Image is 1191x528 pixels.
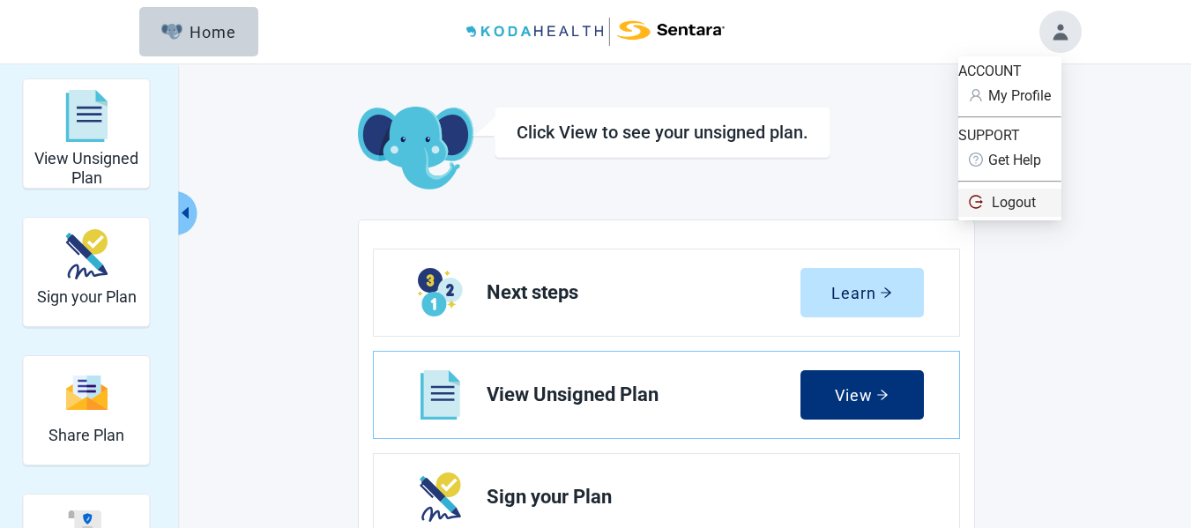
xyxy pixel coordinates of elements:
[161,24,183,40] img: Elephant
[831,284,892,301] div: Learn
[31,149,143,187] h2: View Unsigned Plan
[487,487,910,508] span: Sign your Plan
[880,286,892,299] span: arrow-right
[958,60,1061,82] div: ACCOUNT
[23,217,151,327] div: Sign your Plan
[48,426,124,445] h2: Share Plan
[139,7,258,56] button: ElephantHome
[358,107,473,191] img: Koda Elephant
[800,268,924,317] button: Learnarrow-right
[835,386,889,404] div: View
[161,23,237,41] div: Home
[988,87,1051,104] span: My Profile
[466,18,724,46] img: Koda Health
[37,287,137,307] h2: Sign your Plan
[23,355,151,465] div: Share Plan
[800,370,924,420] button: Viewarrow-right
[374,249,959,336] a: Learn Next steps section
[958,56,1061,220] ul: Account menu
[876,389,889,401] span: arrow-right
[487,282,800,303] span: Next steps
[65,374,108,412] img: svg%3e
[1039,11,1082,53] button: Toggle account menu
[175,191,197,235] button: Collapse menu
[969,152,983,167] span: question-circle
[969,88,983,102] span: user
[177,205,194,221] span: caret-left
[969,195,983,209] span: logout
[65,229,108,279] img: make_plan_official-CpYJDfBD.svg
[65,90,108,143] img: svg%3e
[992,194,1036,211] span: Logout
[23,78,151,189] div: View Unsigned Plan
[487,384,800,405] span: View Unsigned Plan
[517,122,808,143] h1: Click View to see your unsigned plan.
[374,352,959,438] a: View View Unsigned Plan section
[958,124,1061,146] div: SUPPORT
[988,152,1041,168] span: Get Help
